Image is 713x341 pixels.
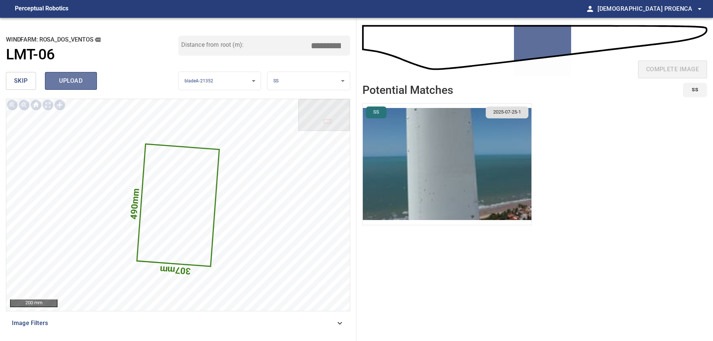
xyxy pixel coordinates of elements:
[185,78,214,83] span: bladeA-21352
[273,78,279,83] span: SS
[6,99,18,111] img: Zoom in
[15,3,68,15] figcaption: Perceptual Robotics
[489,109,525,116] span: 2025-07-25-1
[179,72,261,91] div: bladeA-21352
[692,86,698,94] span: SS
[54,99,66,111] img: Toggle selection
[586,4,595,13] span: person
[366,106,387,118] button: SS
[6,72,36,90] button: skip
[363,104,531,225] img: ROSA_DOS_VENTOS/LMT-06/2025-07-25-1/2025-07-25-1/inspectionData/image151wp159.jpg
[678,83,707,97] div: id
[53,76,89,86] span: upload
[6,36,178,44] h2: windfarm: ROSA_DOS_VENTOS
[14,76,28,86] span: skip
[30,99,42,111] img: Go home
[6,314,350,332] div: Image Filters
[6,46,55,63] h1: LMT-06
[267,72,350,91] div: SS
[695,4,704,13] span: arrow_drop_down
[362,84,453,96] h2: Potential Matches
[45,72,97,90] button: upload
[94,36,102,44] button: copy message details
[42,99,54,111] img: Toggle full page
[181,42,244,48] label: Distance from root (m):
[18,99,30,111] img: Zoom out
[369,109,384,116] span: SS
[12,319,335,328] span: Image Filters
[159,264,191,276] text: 307mm
[595,1,704,16] button: [DEMOGRAPHIC_DATA] Proenca
[598,4,704,14] span: [DEMOGRAPHIC_DATA] Proenca
[128,188,141,220] text: 490mm
[6,46,178,63] a: LMT-06
[683,83,707,97] button: SS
